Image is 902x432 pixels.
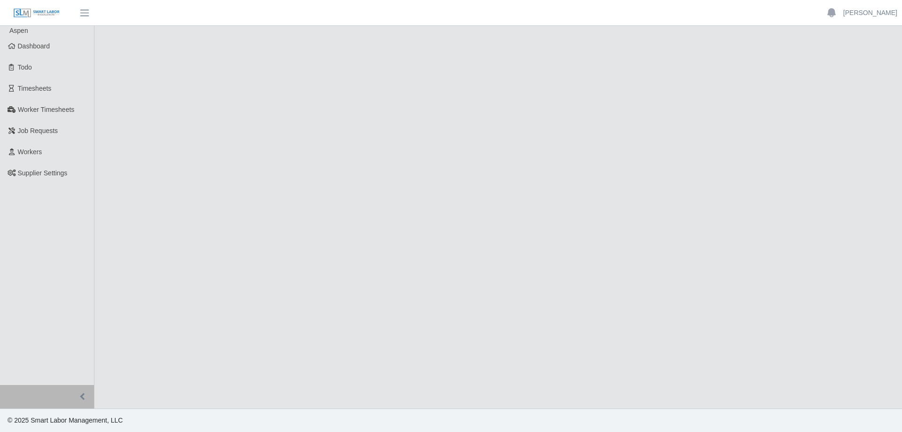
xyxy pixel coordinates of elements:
span: © 2025 Smart Labor Management, LLC [8,416,123,424]
span: Job Requests [18,127,58,134]
img: SLM Logo [13,8,60,18]
span: Todo [18,63,32,71]
span: Worker Timesheets [18,106,74,113]
span: Aspen [9,27,28,34]
span: Dashboard [18,42,50,50]
a: [PERSON_NAME] [843,8,897,18]
span: Workers [18,148,42,156]
span: Supplier Settings [18,169,68,177]
span: Timesheets [18,85,52,92]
